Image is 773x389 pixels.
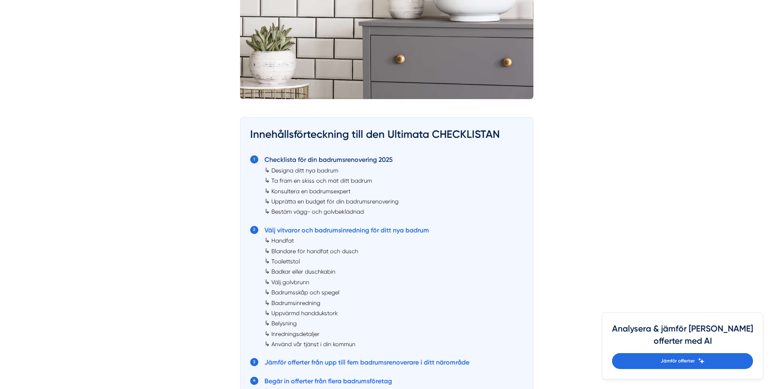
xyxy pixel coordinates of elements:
[264,358,469,366] a: Jämför offerter från upp till fem badrumsrenoverare i ditt närområde
[271,289,339,296] a: Badrumsskåp och spegel
[271,279,309,285] a: Välj golvbrunn
[264,208,270,215] span: ↳
[271,167,338,174] a: Designa ditt nya badrum
[264,299,270,307] span: ↳
[250,127,523,146] h3: Innehållsförteckning till den Ultimata CHECKLISTAN
[271,331,319,337] a: Inredningsdetaljer
[271,188,350,194] a: Konsultera en badrumsexpert
[271,300,320,306] a: Badrumsinredning
[264,236,270,244] span: ↳
[271,268,335,275] a: Badkar eller duschkabin
[264,156,393,164] a: Checklista för din badrumsrenovering 2025
[264,187,270,195] span: ↳
[264,247,270,255] span: ↳
[271,208,364,215] a: Bestäm vägg- och golvbeklädnad
[264,288,270,296] span: ↳
[264,319,270,327] span: ↳
[271,258,300,265] a: Toalettstol
[264,226,429,234] a: Välj vitvaror och badrumsinredning för ditt nya badrum
[271,341,355,347] a: Använd vår tjänst i din kommun
[271,177,372,184] a: Ta fram en skiss och mät ditt badrum
[271,237,294,244] a: Handfat
[271,248,358,254] a: Blandare för handfat och dusch
[264,197,270,205] span: ↳
[271,320,297,327] a: Belysning
[271,310,338,316] a: Uppvärmd handdukstork
[264,267,270,275] span: ↳
[612,323,753,353] h4: Analysera & jämför [PERSON_NAME] offerter med AI
[612,353,753,369] a: Jämför offerter
[264,330,270,338] span: ↳
[264,278,270,286] span: ↳
[271,198,399,205] a: Upprätta en budget för din badrumsrenovering
[264,340,270,348] span: ↳
[264,177,270,184] span: ↳
[264,257,270,265] span: ↳
[264,377,392,385] a: Begär in offerter från flera badrumsföretag
[264,309,270,317] span: ↳
[264,166,270,174] span: ↳
[661,357,695,365] span: Jämför offerter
